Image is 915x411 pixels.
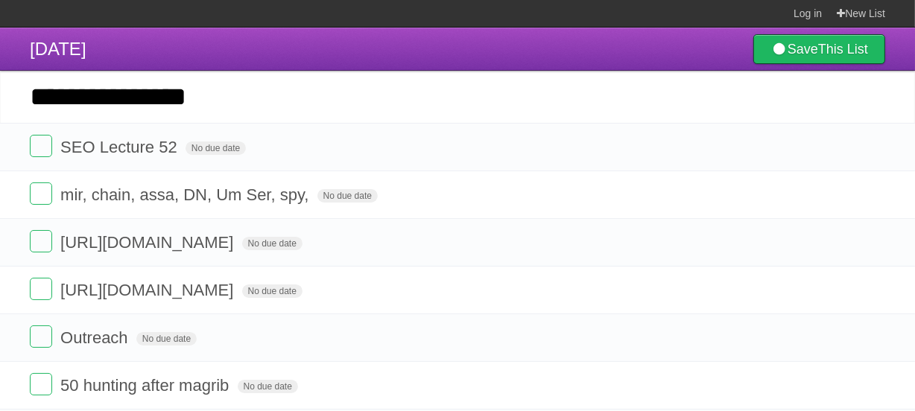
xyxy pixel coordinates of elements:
[60,138,181,156] span: SEO Lecture 52
[30,230,52,252] label: Done
[136,332,197,345] span: No due date
[242,237,303,250] span: No due date
[60,281,237,299] span: [URL][DOMAIN_NAME]
[30,325,52,348] label: Done
[242,284,303,298] span: No due date
[30,278,52,300] label: Done
[60,233,237,252] span: [URL][DOMAIN_NAME]
[60,376,232,395] span: 50 hunting after magrib
[238,380,298,393] span: No due date
[30,182,52,205] label: Done
[60,185,312,204] span: mir, chain, assa, DN, Um Ser, spy,
[186,141,246,155] span: No due date
[30,135,52,157] label: Done
[60,328,132,347] span: Outreach
[30,373,52,395] label: Done
[317,189,378,203] span: No due date
[818,42,868,57] b: This List
[753,34,885,64] a: SaveThis List
[30,39,86,59] span: [DATE]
